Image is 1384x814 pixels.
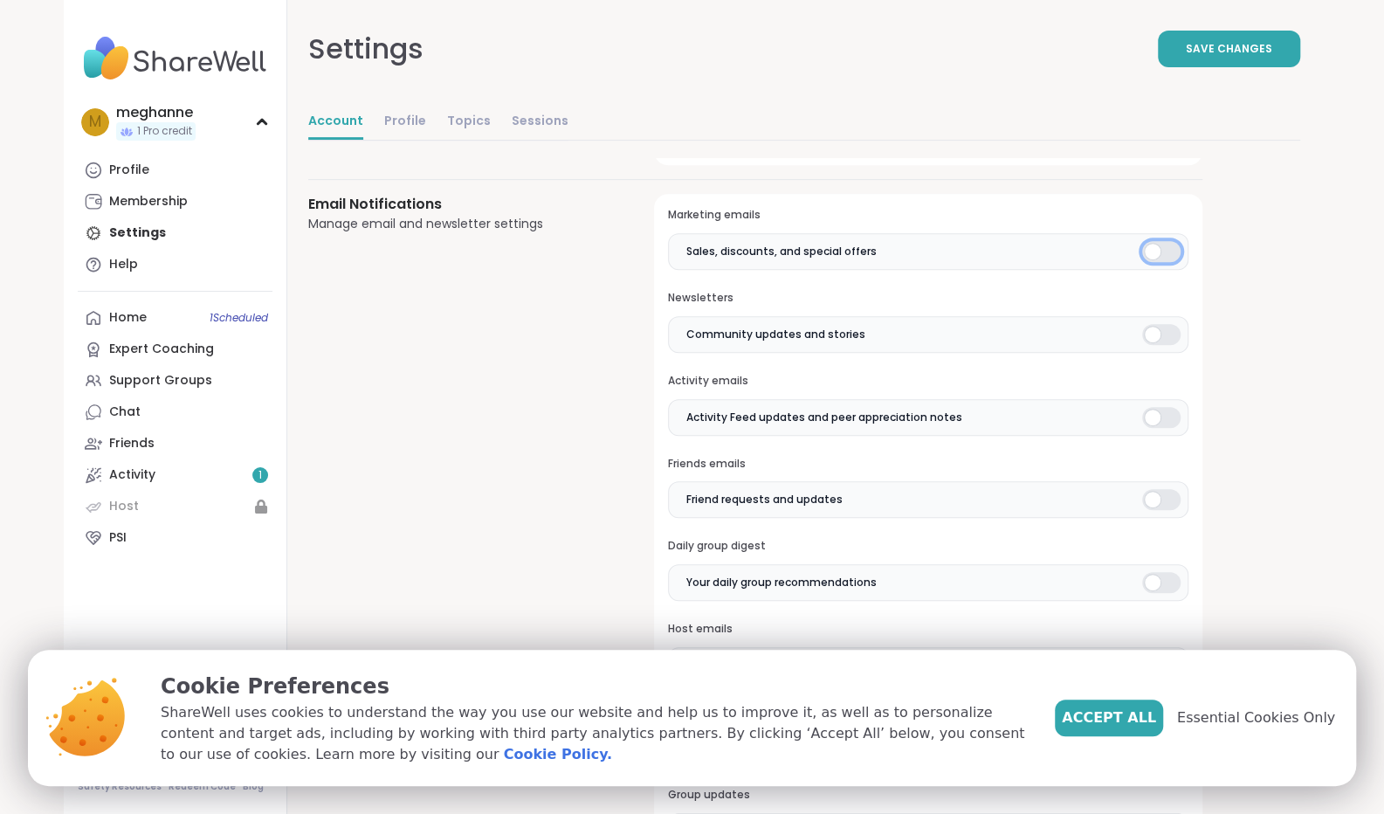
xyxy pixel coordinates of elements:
[109,372,212,390] div: Support Groups
[668,539,1188,554] h3: Daily group digest
[686,410,962,425] span: Activity Feed updates and peer appreciation notes
[504,744,612,765] a: Cookie Policy.
[78,334,272,365] a: Expert Coaching
[686,492,843,507] span: Friend requests and updates
[308,105,363,140] a: Account
[686,327,865,342] span: Community updates and stories
[686,575,877,590] span: Your daily group recommendations
[169,781,236,793] a: Redeem Code
[668,374,1188,389] h3: Activity emails
[1158,31,1300,67] button: Save Changes
[686,244,877,259] span: Sales, discounts, and special offers
[308,215,613,233] div: Manage email and newsletter settings
[109,193,188,210] div: Membership
[109,341,214,358] div: Expert Coaching
[109,435,155,452] div: Friends
[78,186,272,217] a: Membership
[137,124,192,139] span: 1 Pro credit
[78,781,162,793] a: Safety Resources
[78,522,272,554] a: PSI
[668,622,1188,637] h3: Host emails
[161,671,1027,702] p: Cookie Preferences
[258,468,262,483] span: 1
[116,103,196,122] div: meghanne
[1055,700,1163,736] button: Accept All
[668,208,1188,223] h3: Marketing emails
[109,404,141,421] div: Chat
[78,459,272,491] a: Activity1
[78,491,272,522] a: Host
[447,105,491,140] a: Topics
[78,155,272,186] a: Profile
[668,457,1188,472] h3: Friends emails
[668,291,1188,306] h3: Newsletters
[78,428,272,459] a: Friends
[109,466,155,484] div: Activity
[109,309,147,327] div: Home
[1186,41,1272,57] span: Save Changes
[308,28,423,70] div: Settings
[1062,707,1156,728] span: Accept All
[109,529,127,547] div: PSI
[78,365,272,397] a: Support Groups
[78,249,272,280] a: Help
[109,498,139,515] div: Host
[512,105,568,140] a: Sessions
[384,105,426,140] a: Profile
[668,788,1188,803] h3: Group updates
[89,111,101,134] span: m
[78,397,272,428] a: Chat
[243,781,264,793] a: Blog
[308,194,613,215] h3: Email Notifications
[1177,707,1335,728] span: Essential Cookies Only
[78,302,272,334] a: Home1Scheduled
[109,256,138,273] div: Help
[210,311,268,325] span: 1 Scheduled
[78,28,272,89] img: ShareWell Nav Logo
[161,702,1027,765] p: ShareWell uses cookies to understand the way you use our website and help us to improve it, as we...
[109,162,149,179] div: Profile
